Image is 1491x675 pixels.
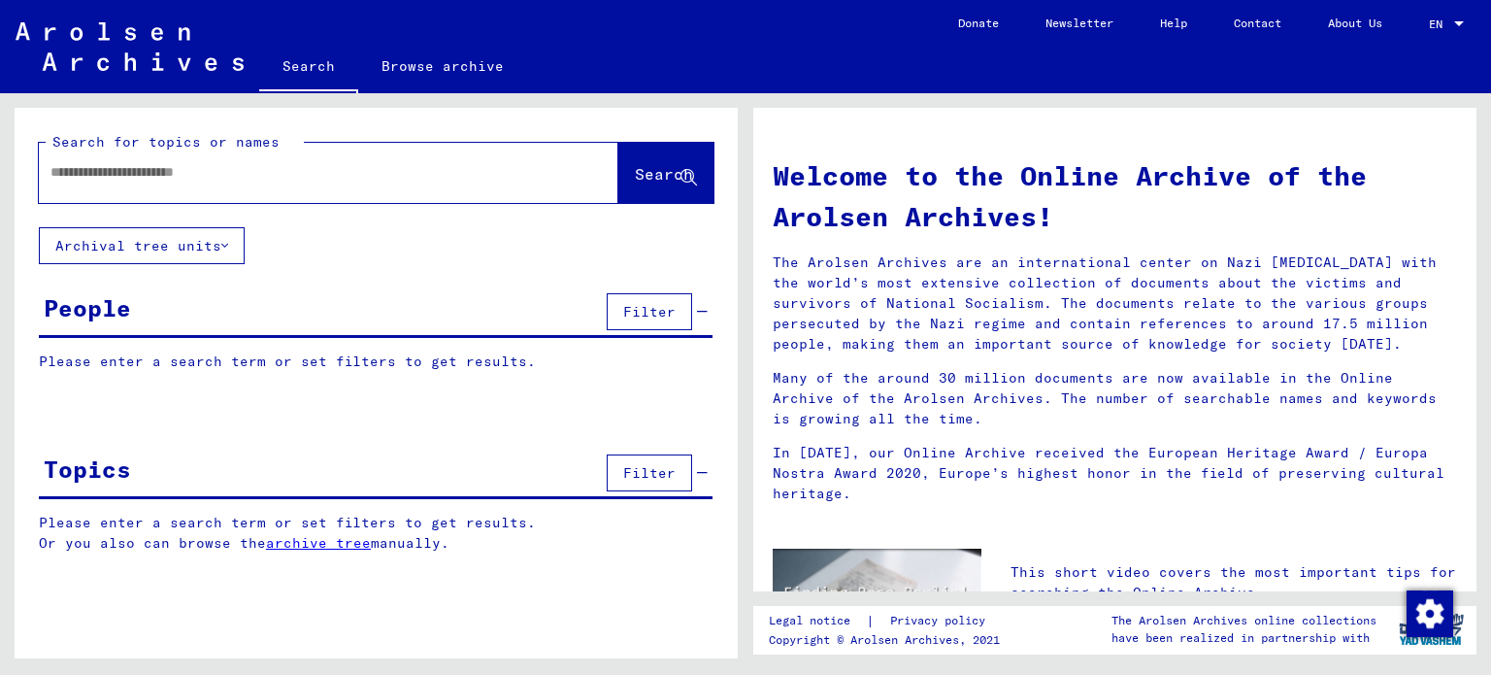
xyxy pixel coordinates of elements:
button: Archival tree units [39,227,245,264]
div: Change consent [1406,590,1452,636]
a: Search [259,43,358,93]
button: Search [618,143,713,203]
span: Filter [623,303,676,321]
span: EN [1429,17,1450,31]
div: Topics [44,452,131,487]
p: Many of the around 30 million documents are now available in the Online Archive of the Arolsen Ar... [773,368,1457,429]
button: Filter [607,293,692,330]
p: Copyright © Arolsen Archives, 2021 [769,631,1009,649]
span: Filter [623,464,676,482]
p: have been realized in partnership with [1111,629,1376,647]
a: archive tree [266,534,371,552]
mat-label: Search for topics or names [52,133,280,151]
p: The Arolsen Archives are an international center on Nazi [MEDICAL_DATA] with the world’s most ext... [773,253,1457,354]
p: Please enter a search term or set filters to get results. Or you also can browse the manually. [39,513,713,554]
a: Privacy policy [875,611,1009,631]
p: Please enter a search term or set filters to get results. [39,352,712,372]
a: Legal notice [769,611,866,631]
div: People [44,290,131,325]
button: Filter [607,455,692,491]
span: Search [635,164,693,184]
p: In [DATE], our Online Archive received the European Heritage Award / Europa Nostra Award 2020, Eu... [773,443,1457,504]
p: This short video covers the most important tips for searching the Online Archive. [1011,562,1457,603]
div: | [769,611,1009,631]
h1: Welcome to the Online Archive of the Arolsen Archives! [773,155,1457,237]
p: The Arolsen Archives online collections [1111,612,1376,629]
img: yv_logo.png [1395,605,1468,654]
img: Change consent [1407,591,1453,637]
img: video.jpg [773,549,981,662]
a: Browse archive [358,43,527,89]
img: Arolsen_neg.svg [16,22,244,71]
